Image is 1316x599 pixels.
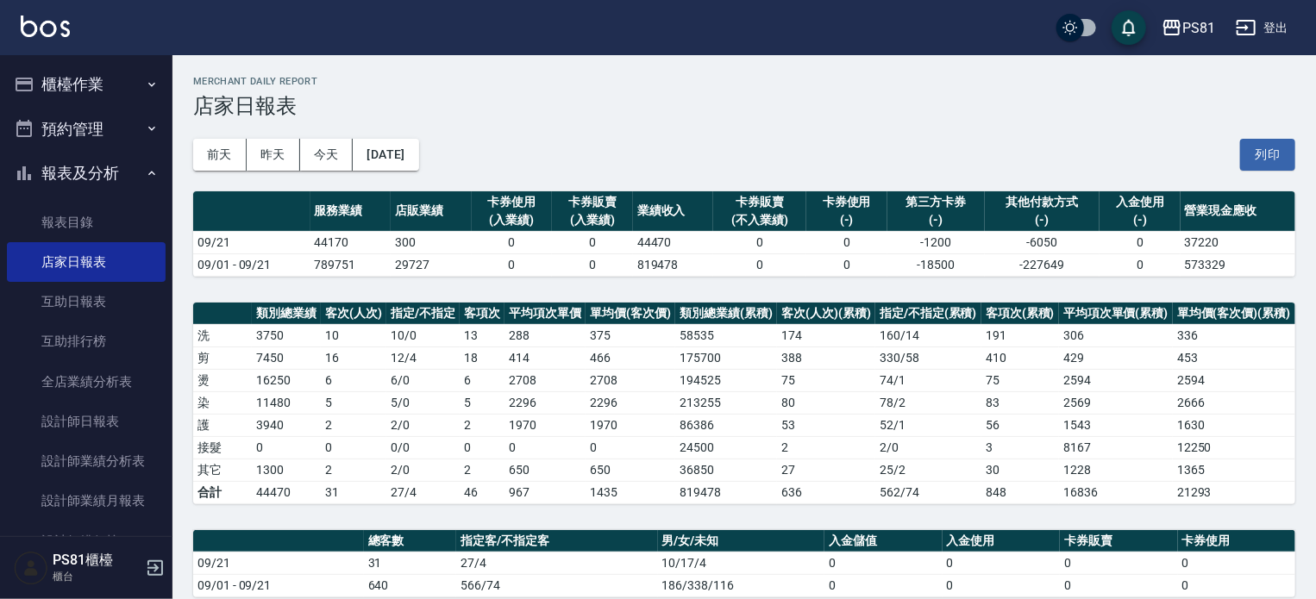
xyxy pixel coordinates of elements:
[252,369,321,391] td: 16250
[981,459,1059,481] td: 30
[875,391,981,414] td: 78 / 2
[1229,12,1295,44] button: 登出
[7,441,166,481] a: 設計師業績分析表
[1181,253,1295,276] td: 573329
[321,303,386,325] th: 客次(人次)
[386,303,460,325] th: 指定/不指定
[556,211,629,229] div: (入業績)
[1059,414,1173,436] td: 1543
[53,569,141,584] p: 櫃台
[386,459,460,481] td: 2 / 0
[981,324,1059,346] td: 191
[504,436,586,459] td: 0
[364,574,456,596] td: 640
[777,346,875,369] td: 388
[321,459,386,481] td: 2
[989,193,1095,211] div: 其他付款方式
[1173,369,1295,391] td: 2594
[1173,391,1295,414] td: 2666
[193,139,247,171] button: 前天
[504,459,586,481] td: 650
[1173,414,1295,436] td: 1630
[981,303,1059,325] th: 客項次(累積)
[586,324,675,346] td: 375
[1173,346,1295,369] td: 453
[675,324,777,346] td: 58535
[7,62,166,107] button: 櫃檯作業
[456,574,657,596] td: 566/74
[887,231,985,253] td: -1200
[476,211,548,229] div: (入業績)
[321,346,386,369] td: 16
[193,436,252,459] td: 接髮
[586,391,675,414] td: 2296
[310,253,392,276] td: 789751
[777,391,875,414] td: 80
[252,391,321,414] td: 11480
[386,324,460,346] td: 10 / 0
[321,391,386,414] td: 5
[460,481,504,503] td: 46
[321,324,386,346] td: 10
[875,414,981,436] td: 52 / 1
[718,193,802,211] div: 卡券販賣
[21,16,70,37] img: Logo
[985,231,1100,253] td: -6050
[633,191,714,232] th: 業績收入
[1181,231,1295,253] td: 37220
[981,369,1059,391] td: 75
[193,369,252,391] td: 燙
[1059,324,1173,346] td: 306
[504,303,586,325] th: 平均項次單價
[193,94,1295,118] h3: 店家日報表
[658,552,825,574] td: 10/17/4
[675,459,777,481] td: 36850
[1059,369,1173,391] td: 2594
[252,436,321,459] td: 0
[193,231,310,253] td: 09/21
[777,414,875,436] td: 53
[713,231,806,253] td: 0
[1060,530,1177,552] th: 卡券販賣
[1059,459,1173,481] td: 1228
[1182,17,1215,39] div: PS81
[943,552,1060,574] td: 0
[1059,436,1173,459] td: 8167
[875,459,981,481] td: 25 / 2
[252,459,321,481] td: 1300
[586,436,675,459] td: 0
[460,369,504,391] td: 6
[586,459,675,481] td: 650
[777,459,875,481] td: 27
[7,242,166,282] a: 店家日報表
[586,481,675,503] td: 1435
[456,552,657,574] td: 27/4
[353,139,418,171] button: [DATE]
[7,107,166,152] button: 預約管理
[675,391,777,414] td: 213255
[1104,211,1176,229] div: (-)
[892,193,981,211] div: 第三方卡券
[658,530,825,552] th: 男/女/未知
[472,253,553,276] td: 0
[460,414,504,436] td: 2
[456,530,657,552] th: 指定客/不指定客
[193,574,364,596] td: 09/01 - 09/21
[981,481,1059,503] td: 848
[252,414,321,436] td: 3940
[1178,574,1295,596] td: 0
[252,324,321,346] td: 3750
[386,391,460,414] td: 5 / 0
[675,414,777,436] td: 86386
[824,530,942,552] th: 入金儲值
[7,481,166,521] a: 設計師業績月報表
[675,481,777,503] td: 819478
[193,552,364,574] td: 09/21
[53,552,141,569] h5: PS81櫃檯
[1104,193,1176,211] div: 入金使用
[1060,552,1177,574] td: 0
[193,324,252,346] td: 洗
[675,303,777,325] th: 類別總業績(累積)
[1155,10,1222,46] button: PS81
[824,552,942,574] td: 0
